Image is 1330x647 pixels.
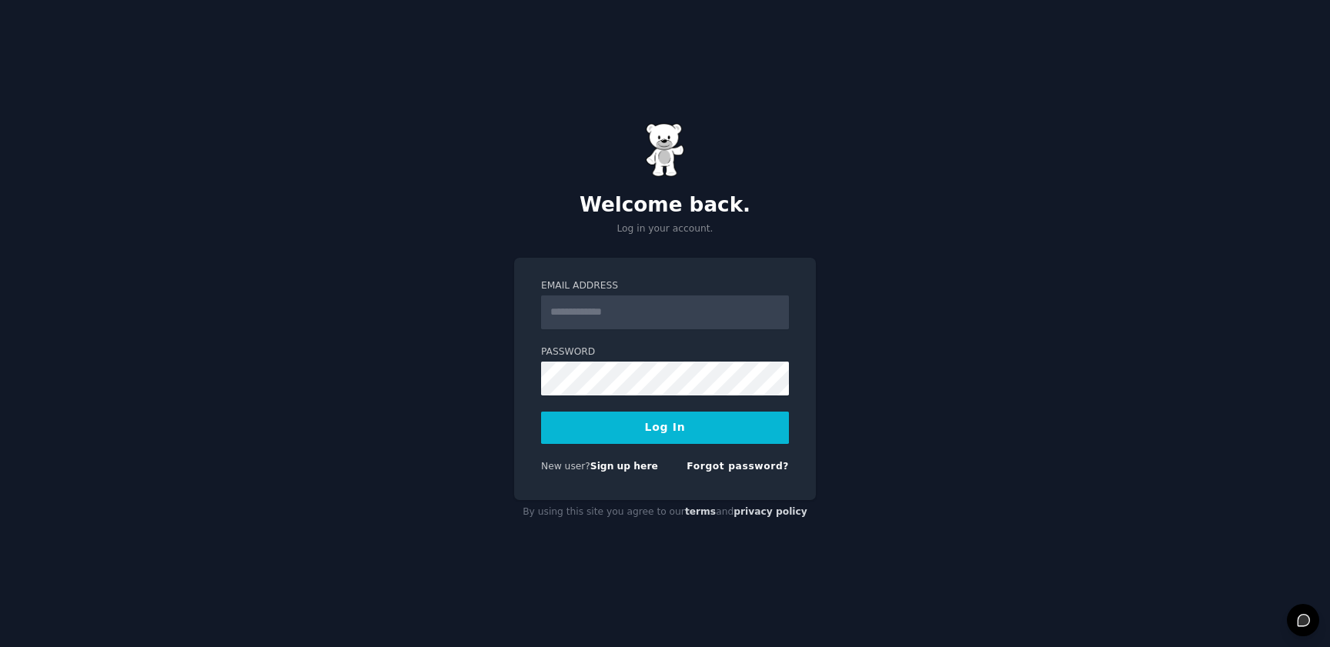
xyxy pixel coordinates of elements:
label: Email Address [541,279,789,293]
a: terms [685,506,716,517]
a: Forgot password? [687,461,789,472]
label: Password [541,345,789,359]
p: Log in your account. [514,222,816,236]
div: By using this site you agree to our and [514,500,816,525]
span: New user? [541,461,590,472]
a: privacy policy [734,506,807,517]
img: Gummy Bear [646,123,684,177]
button: Log In [541,412,789,444]
h2: Welcome back. [514,193,816,218]
a: Sign up here [590,461,658,472]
